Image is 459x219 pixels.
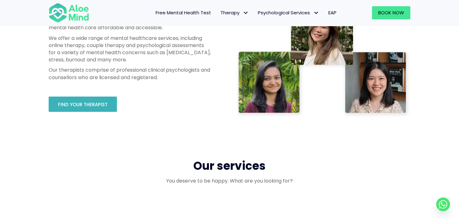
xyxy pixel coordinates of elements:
p: We offer a wide range of mental healthcare services, including online therapy, couple therapy and... [49,35,211,64]
span: Free Mental Health Test [156,9,211,16]
a: Book Now [372,6,410,19]
span: Psychological Services: submenu [312,8,321,17]
img: Aloe mind Logo [49,2,89,23]
span: Therapy: submenu [241,8,250,17]
a: Psychological ServicesPsychological Services: submenu [253,6,324,19]
span: Find your therapist [58,101,108,108]
a: Free Mental Health Test [151,6,216,19]
a: Whatsapp [436,198,450,211]
span: Book Now [378,9,404,16]
span: Psychological Services [258,9,319,16]
span: EAP [328,9,336,16]
a: Find your therapist [49,97,117,112]
nav: Menu [97,6,341,19]
a: TherapyTherapy: submenu [216,6,253,19]
span: Therapy [220,9,249,16]
a: EAP [324,6,341,19]
span: Our services [193,158,266,174]
p: Our therapists comprise of professional clinical psychologists and counsellors who are licensed a... [49,66,211,81]
p: You deserve to be happy. What are you looking for? [49,177,410,184]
